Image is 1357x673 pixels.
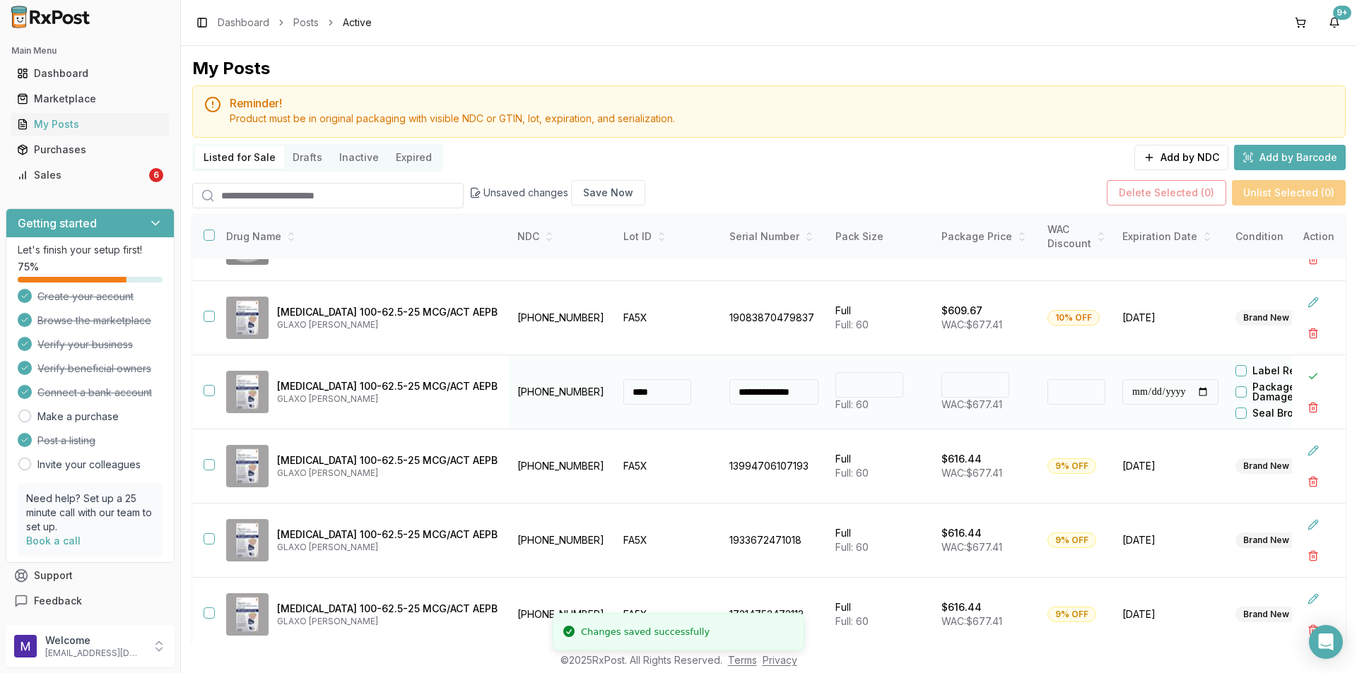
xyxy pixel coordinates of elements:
[469,180,645,206] div: Unsaved changes
[6,164,175,186] button: Sales6
[721,281,827,355] td: 19083870479837
[1122,607,1218,621] span: [DATE]
[571,180,645,206] button: Save Now
[1300,543,1326,568] button: Delete
[835,615,869,627] span: Full: 60
[226,445,269,487] img: Trelegy Ellipta 100-62.5-25 MCG/ACT AEPB
[509,578,615,652] td: [PHONE_NUMBER]
[835,398,869,410] span: Full: 60
[195,146,284,169] button: Listed for Sale
[1047,458,1096,474] div: 9% OFF
[1122,311,1218,325] span: [DATE]
[26,535,81,547] a: Book a call
[1047,310,1100,326] div: 10% OFF
[721,504,827,578] td: 1933672471018
[45,633,143,648] p: Welcome
[387,146,440,169] button: Expired
[277,393,498,405] p: GLAXO [PERSON_NAME]
[6,138,175,161] button: Purchases
[1323,11,1346,34] button: 9+
[509,429,615,504] td: [PHONE_NUMBER]
[941,318,1002,330] span: WAC: $677.41
[226,297,269,339] img: Trelegy Ellipta 100-62.5-25 MCG/ACT AEPB
[14,635,37,657] img: User avatar
[17,143,163,157] div: Purchases
[1300,586,1326,612] button: Edit
[615,429,721,504] td: FA5X
[1134,145,1228,170] button: Add by NDC
[293,16,319,30] a: Posts
[277,305,498,319] p: [MEDICAL_DATA] 100-62.5-25 MCG/ACT AEPB
[18,215,97,232] h3: Getting started
[230,112,1334,126] div: Product must be in original packaging with visible NDC or GTIN, lot, expiration, and serialization.
[1122,459,1218,473] span: [DATE]
[941,304,982,318] p: $609.67
[226,371,269,413] img: Trelegy Ellipta 100-62.5-25 MCG/ACT AEPB
[277,319,498,330] p: GLAXO [PERSON_NAME]
[1300,469,1326,494] button: Delete
[1235,458,1297,474] div: Brand New
[941,230,1030,244] div: Package Price
[277,542,498,553] p: GLAXO [PERSON_NAME]
[1047,532,1096,548] div: 9% OFF
[6,6,96,28] img: RxPost Logo
[218,16,372,30] nav: breadcrumb
[17,168,146,182] div: Sales
[192,57,270,80] div: My Posts
[1300,512,1326,537] button: Edit
[1047,607,1096,622] div: 9% OFF
[941,541,1002,553] span: WAC: $677.41
[17,92,163,106] div: Marketplace
[37,410,119,424] a: Make a purchase
[6,62,175,85] button: Dashboard
[17,117,163,131] div: My Posts
[277,453,498,467] p: [MEDICAL_DATA] 100-62.5-25 MCG/ACT AEPB
[941,600,982,614] p: $616.44
[1122,230,1218,244] div: Expiration Date
[721,429,827,504] td: 13994706107193
[835,467,869,479] span: Full: 60
[941,615,1002,627] span: WAC: $677.41
[1300,438,1326,463] button: Edit
[509,281,615,355] td: [PHONE_NUMBER]
[277,379,498,393] p: [MEDICAL_DATA] 100-62.5-25 MCG/ACT AEPB
[37,338,133,352] span: Verify your business
[509,504,615,578] td: [PHONE_NUMBER]
[1300,321,1326,346] button: Delete
[623,230,712,244] div: Lot ID
[615,281,721,355] td: FA5X
[1252,382,1333,402] label: Package Damaged
[37,314,151,328] span: Browse the marketplace
[37,458,141,472] a: Invite your colleagues
[728,654,757,666] a: Terms
[277,616,498,627] p: GLAXO [PERSON_NAME]
[1300,617,1326,643] button: Delete
[277,602,498,616] p: [MEDICAL_DATA] 100-62.5-25 MCG/ACT AEPB
[11,112,169,137] a: My Posts
[941,452,982,466] p: $616.44
[37,290,134,304] span: Create your account
[226,593,269,636] img: Trelegy Ellipta 100-62.5-25 MCG/ACT AEPB
[517,230,606,244] div: NDC
[37,434,95,448] span: Post a listing
[827,578,933,652] td: Full
[721,578,827,652] td: 17214752472112
[941,526,982,540] p: $616.44
[11,45,169,56] h2: Main Menu
[277,528,498,542] p: [MEDICAL_DATA] 100-62.5-25 MCG/ACT AEPB
[615,504,721,578] td: FA5X
[45,648,143,659] p: [EMAIL_ADDRESS][DOMAIN_NAME]
[277,467,498,479] p: GLAXO [PERSON_NAME]
[18,260,39,274] span: 75 %
[1235,607,1297,622] div: Brand New
[827,214,933,260] th: Pack Size
[615,578,721,652] td: FA5X
[11,137,169,162] a: Purchases
[941,467,1002,479] span: WAC: $677.41
[226,519,269,561] img: Trelegy Ellipta 100-62.5-25 MCG/ACT AEPB
[218,16,269,30] a: Dashboard
[1300,395,1326,420] button: Delete
[1300,364,1326,389] button: Close
[763,654,797,666] a: Privacy
[331,146,387,169] button: Inactive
